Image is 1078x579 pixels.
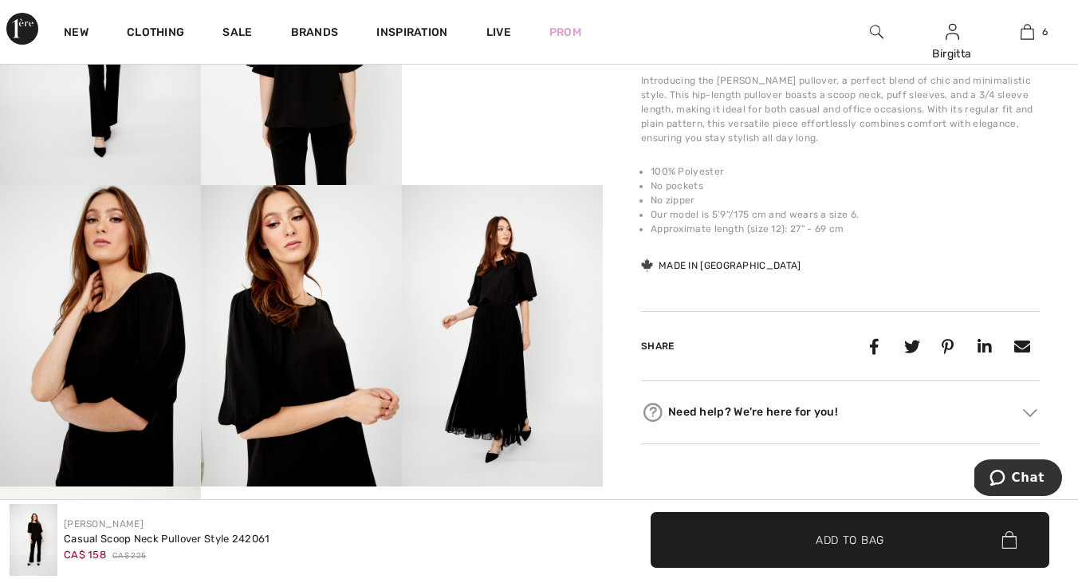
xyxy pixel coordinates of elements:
a: [PERSON_NAME] [64,518,144,530]
a: Sign In [946,24,959,39]
button: Add to Bag [651,512,1049,568]
li: Our model is 5'9"/175 cm and wears a size 6. [651,207,1040,222]
span: 6 [1042,25,1048,39]
a: Prom [549,24,581,41]
img: Bag.svg [1001,531,1017,549]
div: Casual Scoop Neck Pullover Style 242061 [64,531,270,547]
iframe: Opens a widget where you can chat to one of our agents [974,459,1062,499]
li: 100% Polyester [651,164,1040,179]
a: Live [486,24,511,41]
a: Brands [291,26,339,42]
div: Birgitta [915,45,989,62]
li: No pockets [651,179,1040,193]
img: 1ère Avenue [6,13,38,45]
div: Need help? We're here for you! [641,400,1040,424]
span: Inspiration [376,26,447,42]
img: My Info [946,22,959,41]
span: Share [641,341,675,352]
span: CA$ 225 [112,550,146,562]
li: Approximate length (size 12): 27" - 69 cm [651,222,1040,236]
div: Made in [GEOGRAPHIC_DATA] [641,258,801,273]
img: My Bag [1021,22,1034,41]
a: Clothing [127,26,184,42]
img: Casual Scoop Neck Pullover Style 242061. 6 [201,185,402,486]
img: Arrow2.svg [1023,408,1037,416]
a: New [64,26,89,42]
img: Casual Scoop Neck Pullover Style 242061 [10,504,57,576]
img: Casual Scoop Neck Pullover Style 242061. 7 [402,185,603,486]
li: No zipper [651,193,1040,207]
span: Add to Bag [816,531,884,548]
span: CA$ 158 [64,549,106,561]
a: 6 [990,22,1064,41]
img: search the website [870,22,883,41]
div: Introducing the [PERSON_NAME] pullover, a perfect blend of chic and minimalistic style. This hip-... [641,73,1040,145]
a: Sale [222,26,252,42]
